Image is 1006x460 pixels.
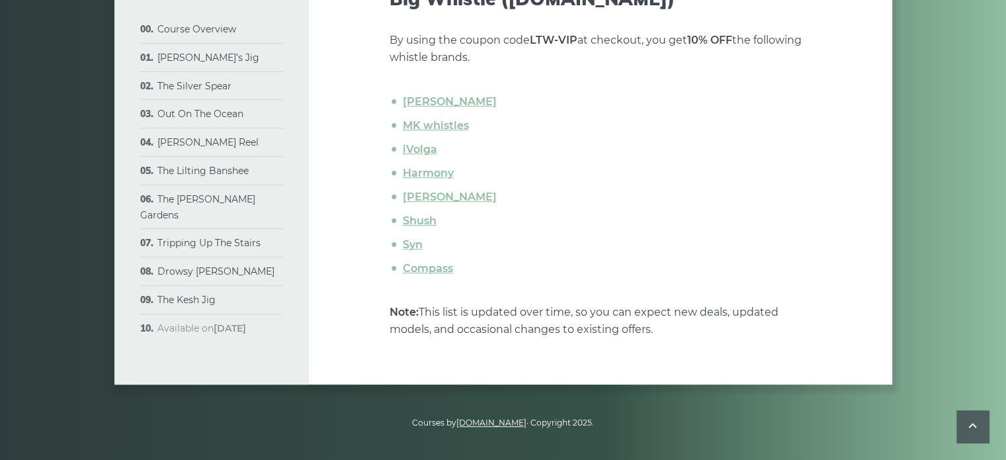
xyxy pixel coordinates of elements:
[390,32,812,66] p: By using the coupon code at checkout, you get the following whistle brands.
[403,167,454,179] a: Harmony
[157,108,243,120] a: Out On The Ocean
[403,191,497,203] a: [PERSON_NAME]
[157,52,259,64] a: [PERSON_NAME]’s Jig
[403,262,453,275] a: Compass
[157,237,261,249] a: Tripping Up The Stairs
[157,322,246,334] span: Available on
[403,143,437,156] a: iVolga
[157,80,231,92] a: The Silver Spear
[403,214,437,227] a: Shush
[390,304,812,338] p: This list is updated over time, so you can expect new deals, updated models, and occasional chang...
[403,238,423,251] a: Syn
[157,136,259,148] a: [PERSON_NAME] Reel
[403,119,469,132] a: MK whistles
[140,193,255,221] a: The [PERSON_NAME] Gardens
[157,23,236,35] a: Course Overview
[390,306,419,318] strong: Note:
[687,34,732,46] strong: 10% OFF
[157,165,249,177] a: The Lilting Banshee
[456,418,526,428] a: [DOMAIN_NAME]
[403,95,497,108] a: [PERSON_NAME]
[157,294,216,306] a: The Kesh Jig
[157,265,274,277] a: Drowsy [PERSON_NAME]
[530,34,577,46] strong: LTW-VIP
[214,322,246,334] strong: [DATE]
[130,416,876,430] p: Courses by · Copyright 2025.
